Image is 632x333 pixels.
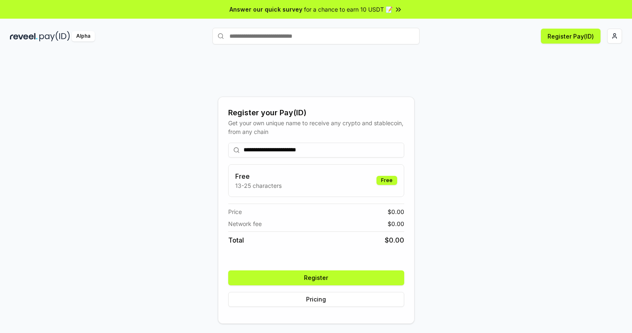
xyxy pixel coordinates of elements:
[228,270,404,285] button: Register
[39,31,70,41] img: pay_id
[385,235,404,245] span: $ 0.00
[10,31,38,41] img: reveel_dark
[228,107,404,119] div: Register your Pay(ID)
[388,219,404,228] span: $ 0.00
[304,5,393,14] span: for a chance to earn 10 USDT 📝
[376,176,397,185] div: Free
[228,119,404,136] div: Get your own unique name to receive any crypto and stablecoin, from any chain
[229,5,302,14] span: Answer our quick survey
[72,31,95,41] div: Alpha
[388,207,404,216] span: $ 0.00
[541,29,601,44] button: Register Pay(ID)
[228,235,244,245] span: Total
[228,219,262,228] span: Network fee
[235,181,282,190] p: 13-25 characters
[228,292,404,307] button: Pricing
[235,171,282,181] h3: Free
[228,207,242,216] span: Price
